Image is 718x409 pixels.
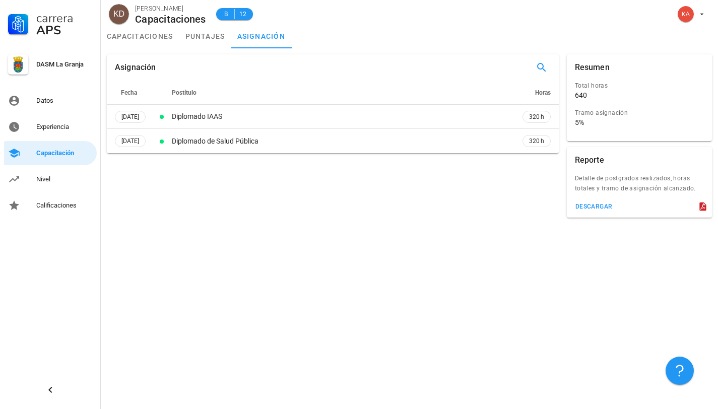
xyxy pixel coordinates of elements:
div: Experiencia [36,123,93,131]
div: Resumen [575,54,610,81]
a: puntajes [179,24,231,48]
div: Capacitación [36,149,93,157]
span: 12 [239,9,247,19]
span: Horas [535,89,551,96]
span: [DATE] [121,111,139,122]
div: Carrera [36,12,93,24]
div: Total horas [575,81,696,91]
div: Capacitaciones [135,14,206,25]
div: Diplomado de Salud Pública [172,136,512,147]
div: Datos [36,97,93,105]
span: 320 h [529,112,544,122]
a: Datos [4,89,97,113]
span: [DATE] [121,135,139,147]
span: 320 h [529,136,544,146]
div: APS [36,24,93,36]
div: Detalle de postgrados realizados, horas totales y tramo de asignación alcanzado. [567,173,712,199]
div: [PERSON_NAME] [135,4,206,14]
div: Nivel [36,175,93,183]
a: Calificaciones [4,193,97,218]
div: 640 [575,91,587,100]
span: KD [113,4,124,24]
a: capacitaciones [101,24,179,48]
div: Asignación [115,54,156,81]
th: Fecha [107,81,154,105]
a: Capacitación [4,141,97,165]
a: Experiencia [4,115,97,139]
div: Reporte [575,147,604,173]
div: avatar [678,6,694,22]
a: Nivel [4,167,97,191]
div: avatar [109,4,129,24]
div: 5% [575,118,584,127]
span: B [222,9,230,19]
span: Fecha [121,89,137,96]
a: asignación [231,24,292,48]
span: Postítulo [172,89,197,96]
div: Tramo asignación [575,108,696,118]
div: Calificaciones [36,201,93,210]
div: descargar [575,203,613,210]
th: Postítulo [170,81,514,105]
div: DASM La Granja [36,60,93,69]
th: Horas [514,81,559,105]
button: descargar [571,199,617,214]
div: Diplomado IAAS [172,111,512,122]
